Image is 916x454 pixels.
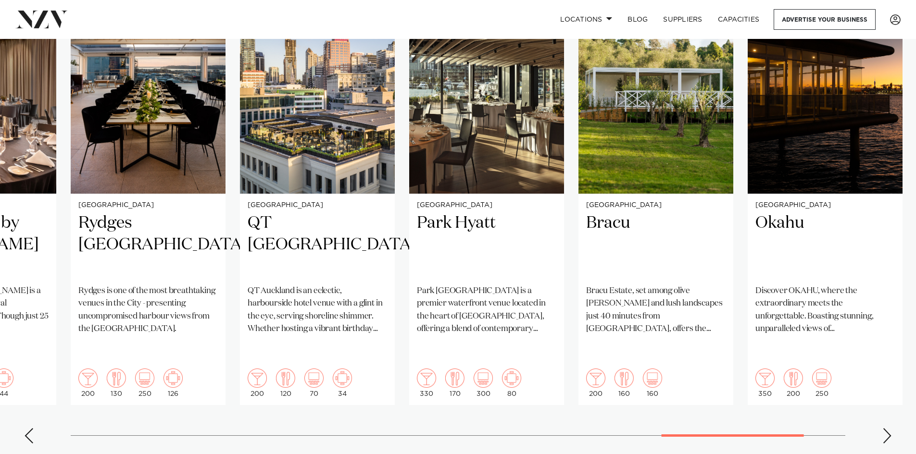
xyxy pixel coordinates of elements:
[276,368,295,388] img: dining.png
[620,9,655,30] a: BLOG
[78,368,98,388] img: cocktail.png
[755,285,895,335] p: Discover OKAHU, where the extraordinary meets the unforgettable. Boasting stunning, unparalleled ...
[586,368,605,388] img: cocktail.png
[755,368,775,388] img: cocktail.png
[615,368,634,397] div: 160
[107,368,126,397] div: 130
[615,368,634,388] img: dining.png
[248,368,267,388] img: cocktail.png
[784,368,803,388] img: dining.png
[417,285,556,335] p: Park [GEOGRAPHIC_DATA] is a premier waterfront venue located in the heart of [GEOGRAPHIC_DATA], o...
[784,368,803,397] div: 200
[445,368,464,388] img: dining.png
[812,368,831,397] div: 250
[107,368,126,388] img: dining.png
[502,368,521,397] div: 80
[417,368,436,388] img: cocktail.png
[643,368,662,397] div: 160
[710,9,767,30] a: Capacities
[774,9,876,30] a: Advertise your business
[586,368,605,397] div: 200
[333,368,352,397] div: 34
[812,368,831,388] img: theatre.png
[248,285,387,335] p: QT Auckland is an eclectic, harbourside hotel venue with a glint in the eye, serving shoreline sh...
[304,368,324,388] img: theatre.png
[163,368,183,388] img: meeting.png
[78,368,98,397] div: 200
[135,368,154,388] img: theatre.png
[445,368,464,397] div: 170
[755,368,775,397] div: 350
[248,202,387,209] small: [GEOGRAPHIC_DATA]
[417,202,556,209] small: [GEOGRAPHIC_DATA]
[586,202,726,209] small: [GEOGRAPHIC_DATA]
[333,368,352,388] img: meeting.png
[417,368,436,397] div: 330
[15,11,68,28] img: nzv-logo.png
[78,285,218,335] p: Rydges is one of the most breathtaking venues in the City - presenting uncompromised harbour view...
[135,368,154,397] div: 250
[417,212,556,277] h2: Park Hyatt
[78,202,218,209] small: [GEOGRAPHIC_DATA]
[586,212,726,277] h2: Bracu
[655,9,710,30] a: SUPPLIERS
[586,285,726,335] p: Bracu Estate, set among olive [PERSON_NAME] and lush landscapes just 40 minutes from [GEOGRAPHIC_...
[248,368,267,397] div: 200
[78,212,218,277] h2: Rydges [GEOGRAPHIC_DATA]
[502,368,521,388] img: meeting.png
[304,368,324,397] div: 70
[643,368,662,388] img: theatre.png
[755,212,895,277] h2: Okahu
[755,202,895,209] small: [GEOGRAPHIC_DATA]
[248,212,387,277] h2: QT [GEOGRAPHIC_DATA]
[276,368,295,397] div: 120
[474,368,493,388] img: theatre.png
[552,9,620,30] a: Locations
[474,368,493,397] div: 300
[163,368,183,397] div: 126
